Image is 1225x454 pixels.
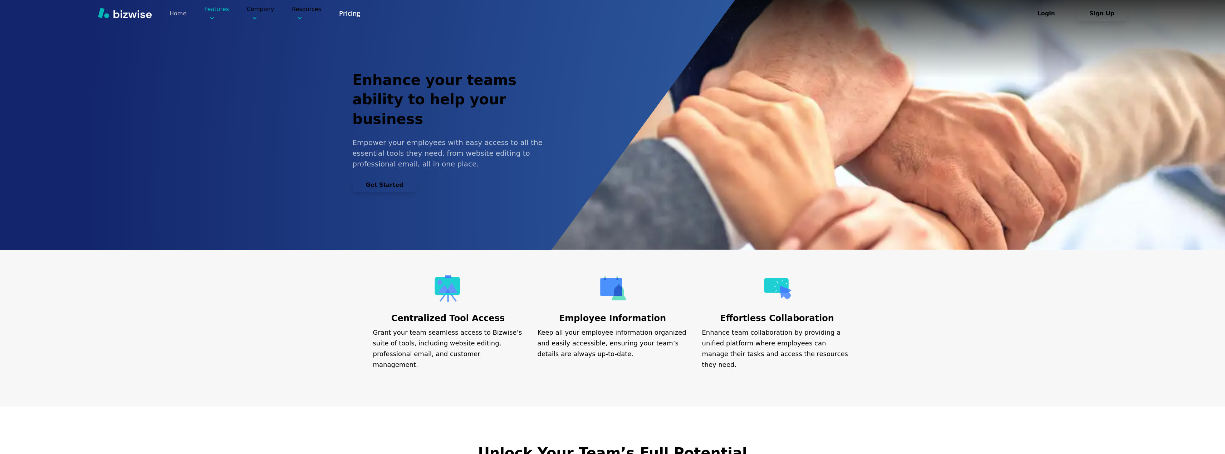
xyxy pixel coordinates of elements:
[98,8,152,18] img: Bizwise Logo
[1021,10,1077,17] a: Login
[352,137,551,169] p: Empower your employees with easy access to all the essential tools they need, from website editin...
[1077,10,1127,17] a: Sign Up
[339,9,360,18] a: Pricing
[204,5,229,22] p: Features
[352,70,551,129] h2: Enhance your teams ability to help your business
[1021,6,1071,21] button: Login
[761,272,793,304] img: Effortless Collaboration Icon
[247,5,274,22] p: Company
[702,327,852,370] p: Enhance team collaboration by providing a unified platform where employees can manage their tasks...
[352,181,417,188] a: Get Started
[292,5,321,22] p: Resources
[170,10,186,17] a: Home
[538,327,688,359] p: Keep all your employee information organized and easily accessible, ensuring your team’s details ...
[559,313,666,324] h3: Employee Information
[391,313,505,324] h3: Centralized Tool Access
[597,272,629,304] img: Employee Information Icon
[720,313,834,324] h3: Effortless Collaboration
[373,327,523,370] p: Grant your team seamless access to Bizwise’s suite of tools, including website editing, professio...
[352,178,417,192] button: Get Started
[432,272,464,304] img: Centralized Tool Access Icon
[1077,6,1127,21] button: Sign Up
